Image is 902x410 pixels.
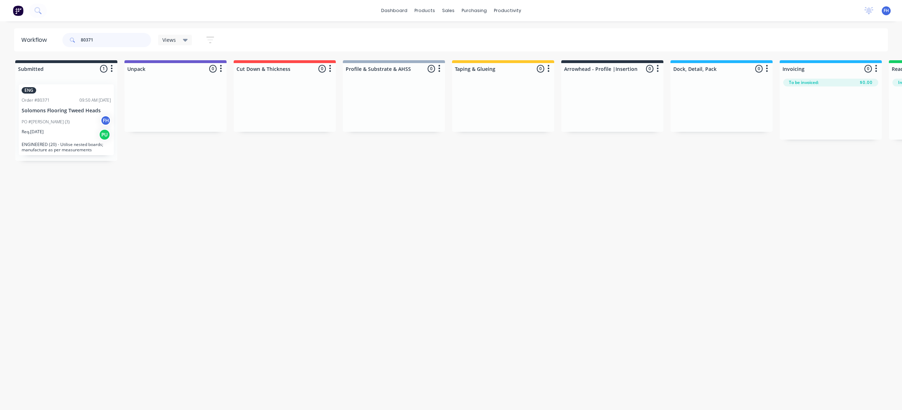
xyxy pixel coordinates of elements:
div: Workflow [21,36,50,44]
a: dashboard [378,5,411,16]
div: Order #80371 [22,97,50,103]
span: To be invoiced: [789,79,819,86]
div: FH [100,115,111,126]
img: Factory [13,5,23,16]
p: Solomons Flooring Tweed Heads [22,108,111,114]
div: sales [439,5,458,16]
div: PU [99,129,110,140]
div: 09:50 AM [DATE] [79,97,111,103]
div: productivity [490,5,525,16]
div: ENG [22,87,36,94]
div: ENGOrder #8037109:50 AM [DATE]Solomons Flooring Tweed HeadsPO #[PERSON_NAME] (3)FHReq.[DATE]PUENG... [19,84,114,155]
span: FH [884,7,889,14]
span: $0.00 [860,79,873,86]
p: PO #[PERSON_NAME] (3) [22,119,69,125]
p: ENGINEERED (20) - Utilise nested boards; manufacture as per measurements [22,142,111,152]
span: Views [162,36,176,44]
div: products [411,5,439,16]
div: purchasing [458,5,490,16]
p: Req. [DATE] [22,129,44,135]
input: Search for orders... [81,33,151,47]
